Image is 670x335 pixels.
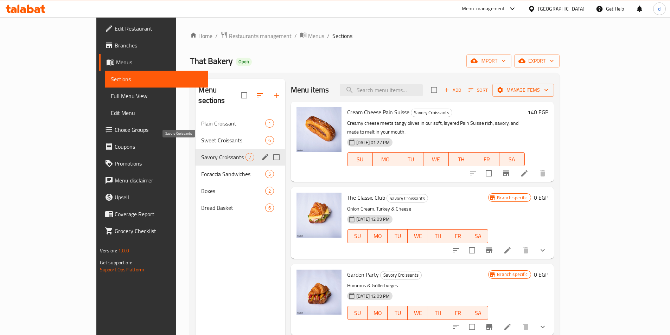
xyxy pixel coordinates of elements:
button: Add section [268,87,285,104]
span: export [520,57,554,65]
a: Coverage Report [99,206,208,223]
div: Focaccia Sandwiches [201,170,265,178]
button: SA [499,152,525,166]
button: delete [517,242,534,259]
input: search [340,84,423,96]
button: show more [534,242,551,259]
li: / [215,32,218,40]
span: WE [426,154,446,165]
div: items [265,204,274,212]
span: 7 [246,154,254,161]
span: Cream Cheese Pain Suisse [347,107,409,117]
span: FR [451,231,465,241]
button: TH [449,152,474,166]
button: SU [347,152,373,166]
button: TU [388,229,408,243]
span: Sort sections [251,87,268,104]
span: Select to update [465,243,479,258]
span: MO [370,231,385,241]
span: 1.0.0 [119,246,129,255]
button: Branch-specific-item [498,165,515,182]
span: Menu disclaimer [115,176,203,185]
div: items [265,119,274,128]
span: Menus [116,58,203,66]
button: WE [408,229,428,243]
button: delete [534,165,551,182]
button: FR [448,229,468,243]
span: SU [350,154,370,165]
span: Add [443,86,462,94]
button: edit [260,152,270,162]
svg: Show Choices [538,246,547,255]
li: / [327,32,330,40]
a: Menu disclaimer [99,172,208,189]
span: 5 [266,171,274,178]
a: Full Menu View [105,88,208,104]
button: Manage items [492,84,554,97]
span: Branch specific [494,271,530,278]
a: Grocery Checklist [99,223,208,239]
a: Branches [99,37,208,54]
span: Coupons [115,142,203,151]
button: MO [373,152,398,166]
span: Menus [308,32,324,40]
span: Manage items [498,86,548,95]
span: Boxes [201,187,265,195]
span: TU [390,308,405,318]
div: items [265,187,274,195]
span: Promotions [115,159,203,168]
h2: Menu items [291,85,329,95]
img: Cream Cheese Pain Suisse [296,107,342,152]
span: Select section [427,83,441,97]
span: SU [350,308,365,318]
li: / [294,32,297,40]
svg: Show Choices [538,323,547,331]
button: TH [428,306,448,320]
span: TH [452,154,471,165]
span: Sort [468,86,488,94]
span: Edit Restaurant [115,24,203,33]
span: Select all sections [237,88,251,103]
span: SA [471,308,485,318]
div: Savory Croissants [380,271,422,279]
span: MO [376,154,395,165]
div: items [265,136,274,144]
button: FR [474,152,499,166]
p: Onion Cream, Turkey & Cheese [347,205,488,213]
span: 6 [266,205,274,211]
button: TU [398,152,423,166]
button: SU [347,306,368,320]
span: Branch specific [494,194,530,201]
span: Savory Croissants [201,153,245,161]
div: Open [236,58,252,66]
span: That Bakery [190,53,233,69]
span: Coverage Report [115,210,203,218]
span: Savory Croissants [387,194,428,202]
span: SA [502,154,522,165]
span: Select to update [465,320,479,334]
a: Promotions [99,155,208,172]
div: Sweet Croissants6 [196,132,285,149]
div: Savory Croissants [387,194,428,202]
span: SU [350,231,365,241]
span: [DATE] 01:27 PM [353,139,393,146]
button: Sort [467,85,490,96]
span: Add item [441,85,464,96]
div: Menu-management [462,5,505,13]
a: Choice Groups [99,121,208,138]
span: Edit Menu [111,109,203,117]
a: Edit menu item [503,323,512,331]
span: MO [370,308,385,318]
span: Restaurants management [229,32,292,40]
a: Coupons [99,138,208,155]
span: FR [477,154,497,165]
span: Full Menu View [111,92,203,100]
span: WE [410,308,425,318]
h6: 0 EGP [534,270,548,279]
span: The Classic Club [347,192,385,203]
button: Branch-specific-item [481,242,498,259]
span: [DATE] 12:09 PM [353,216,393,223]
button: MO [368,229,388,243]
span: TU [401,154,421,165]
